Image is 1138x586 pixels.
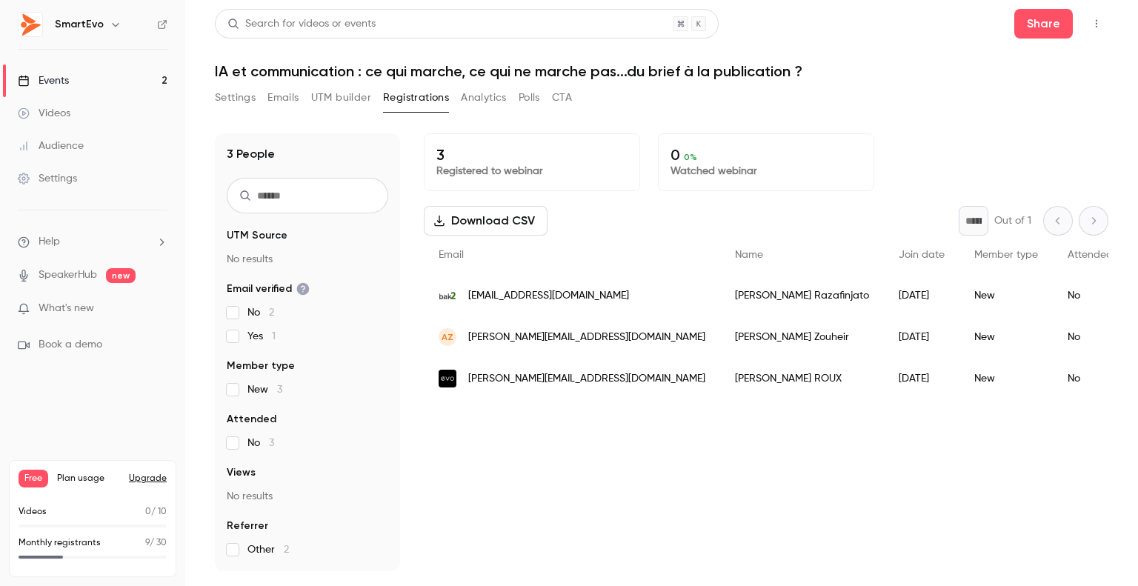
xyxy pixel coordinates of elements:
button: Polls [519,86,540,110]
div: New [959,358,1053,399]
button: Analytics [461,86,507,110]
span: No [247,436,274,450]
div: Events [18,73,69,88]
span: Views [227,465,256,480]
span: UTM Source [227,228,287,243]
span: Other [247,542,289,557]
span: Member type [227,359,295,373]
img: evolutioncom.eu [439,370,456,387]
p: No results [227,252,388,267]
span: New [247,382,282,397]
span: [PERSON_NAME][EMAIL_ADDRESS][DOMAIN_NAME] [468,330,705,345]
button: Upgrade [129,473,167,485]
span: Join date [899,250,945,260]
h1: 3 People [227,145,275,163]
a: SpeakerHub [39,267,97,283]
h1: IA et communication : ce qui marche, ce qui ne marche pas...du brief à la publication ? [215,62,1108,80]
button: Registrations [383,86,449,110]
div: New [959,316,1053,358]
button: Share [1014,9,1073,39]
button: UTM builder [311,86,371,110]
span: Help [39,234,60,250]
p: Out of 1 [994,213,1031,228]
div: Settings [18,171,77,186]
p: Videos [19,505,47,519]
li: help-dropdown-opener [18,234,167,250]
h6: SmartEvo [55,17,104,32]
div: No [1053,275,1128,316]
p: Registered to webinar [436,164,628,179]
button: Emails [267,86,299,110]
span: 2 [284,545,289,555]
img: bak2.com [439,287,456,304]
div: No [1053,358,1128,399]
p: Monthly registrants [19,536,101,550]
span: Name [735,250,763,260]
span: Referrer [227,519,268,533]
button: Download CSV [424,206,548,236]
div: No [1053,316,1128,358]
img: SmartEvo [19,13,42,36]
span: 2 [269,307,274,318]
span: new [106,268,136,283]
div: Audience [18,139,84,153]
p: No results [227,489,388,504]
p: / 10 [145,505,167,519]
div: Search for videos or events [227,16,376,32]
p: / 30 [145,536,167,550]
span: Free [19,470,48,487]
span: Member type [974,250,1038,260]
div: [DATE] [884,316,959,358]
span: Book a demo [39,337,102,353]
span: Plan usage [57,473,120,485]
div: [PERSON_NAME] Razafinjato [720,275,884,316]
span: 3 [269,438,274,448]
span: 0 [145,507,151,516]
span: AZ [442,330,453,344]
span: No [247,305,274,320]
span: 3 [277,384,282,395]
div: [PERSON_NAME] ROUX [720,358,884,399]
div: [DATE] [884,275,959,316]
span: [EMAIL_ADDRESS][DOMAIN_NAME] [468,288,629,304]
span: [PERSON_NAME][EMAIL_ADDRESS][DOMAIN_NAME] [468,371,705,387]
span: 1 [272,331,276,342]
section: facet-groups [227,228,388,557]
span: 0 % [684,152,697,162]
div: New [959,275,1053,316]
div: Videos [18,106,70,121]
p: 0 [671,146,862,164]
span: Attended [227,412,276,427]
span: What's new [39,301,94,316]
p: Watched webinar [671,164,862,179]
span: Email [439,250,464,260]
div: [DATE] [884,358,959,399]
span: 9 [145,539,150,547]
span: Attended [1068,250,1113,260]
span: Yes [247,329,276,344]
p: 3 [436,146,628,164]
button: Settings [215,86,256,110]
span: Email verified [227,282,310,296]
button: CTA [552,86,572,110]
div: [PERSON_NAME] Zouheir [720,316,884,358]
